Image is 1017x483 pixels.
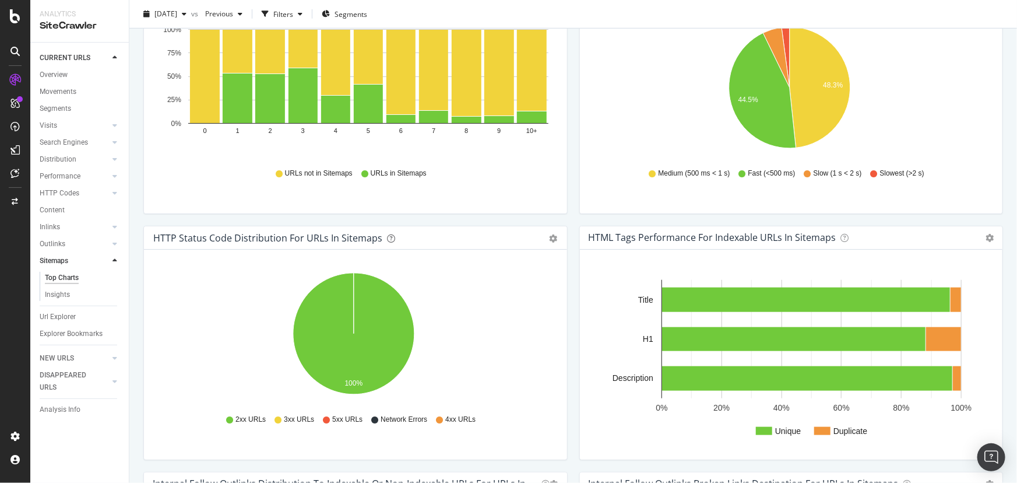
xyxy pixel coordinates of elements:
[659,169,730,178] span: Medium (500 ms < 1 s)
[235,415,266,425] span: 2xx URLs
[269,128,272,135] text: 2
[40,170,80,183] div: Performance
[40,369,109,394] a: DISAPPEARED URLS
[40,19,119,33] div: SiteCrawler
[951,403,972,412] text: 100%
[823,82,843,90] text: 48.3%
[203,128,206,135] text: 0
[40,328,103,340] div: Explorer Bookmarks
[40,9,119,19] div: Analytics
[40,311,121,323] a: Url Explorer
[257,5,307,23] button: Filters
[40,69,121,81] a: Overview
[40,352,109,365] a: NEW URLS
[40,153,76,166] div: Distribution
[200,9,233,19] span: Previous
[526,128,537,135] text: 10+
[40,170,109,183] a: Performance
[445,415,476,425] span: 4xx URLs
[40,255,68,267] div: Sitemaps
[153,268,554,404] svg: A chart.
[40,120,109,132] a: Visits
[775,426,801,436] text: Unique
[45,289,121,301] a: Insights
[833,426,868,436] text: Duplicate
[893,403,909,412] text: 80%
[589,268,990,450] div: A chart.
[40,204,65,216] div: Content
[40,86,121,98] a: Movements
[40,328,121,340] a: Explorer Bookmarks
[40,103,121,115] a: Segments
[713,403,730,412] text: 20%
[154,9,177,19] span: 2025 Aug. 17th
[317,5,372,23] button: Segments
[301,128,305,135] text: 3
[40,120,57,132] div: Visits
[40,204,121,216] a: Content
[191,9,200,19] span: vs
[40,221,60,233] div: Inlinks
[284,415,314,425] span: 3xx URLs
[40,136,88,149] div: Search Engines
[139,5,191,23] button: [DATE]
[589,22,990,157] svg: A chart.
[880,169,924,178] span: Slowest (>2 s)
[977,443,1005,471] div: Open Intercom Messenger
[40,404,121,416] a: Analysis Info
[367,128,370,135] text: 5
[40,404,80,416] div: Analysis Info
[285,169,353,178] span: URLs not in Sitemaps
[40,255,109,267] a: Sitemaps
[40,52,90,64] div: CURRENT URLS
[40,136,109,149] a: Search Engines
[236,128,240,135] text: 1
[986,234,994,242] i: Options
[40,69,68,81] div: Overview
[45,289,70,301] div: Insights
[153,22,554,157] svg: A chart.
[273,9,293,19] div: Filters
[589,230,836,246] h4: HTML Tags Performance for Indexable URLs in Sitemaps
[153,232,382,244] div: HTTP Status Code Distribution For URLs in Sitemaps
[334,128,337,135] text: 4
[45,272,121,284] a: Top Charts
[497,128,501,135] text: 9
[45,272,79,284] div: Top Charts
[814,169,862,178] span: Slow (1 s < 2 s)
[332,415,363,425] span: 5xx URLs
[371,169,427,178] span: URLs in Sitemaps
[40,238,65,250] div: Outlinks
[432,128,435,135] text: 7
[40,52,109,64] a: CURRENT URLS
[345,379,363,387] text: 100%
[550,235,558,243] div: gear
[612,374,653,383] text: Description
[40,153,109,166] a: Distribution
[833,403,849,412] text: 60%
[167,96,181,104] text: 25%
[40,352,74,365] div: NEW URLS
[167,72,181,80] text: 50%
[399,128,403,135] text: 6
[40,187,79,199] div: HTTP Codes
[656,403,667,412] text: 0%
[335,9,367,19] span: Segments
[643,335,653,344] text: H1
[748,169,796,178] span: Fast (<500 ms)
[773,403,790,412] text: 40%
[381,415,427,425] span: Network Errors
[171,120,182,128] text: 0%
[40,103,71,115] div: Segments
[40,187,109,199] a: HTTP Codes
[40,311,76,323] div: Url Explorer
[163,26,181,34] text: 100%
[167,49,181,57] text: 75%
[40,221,109,233] a: Inlinks
[40,238,109,250] a: Outlinks
[464,128,468,135] text: 8
[200,5,247,23] button: Previous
